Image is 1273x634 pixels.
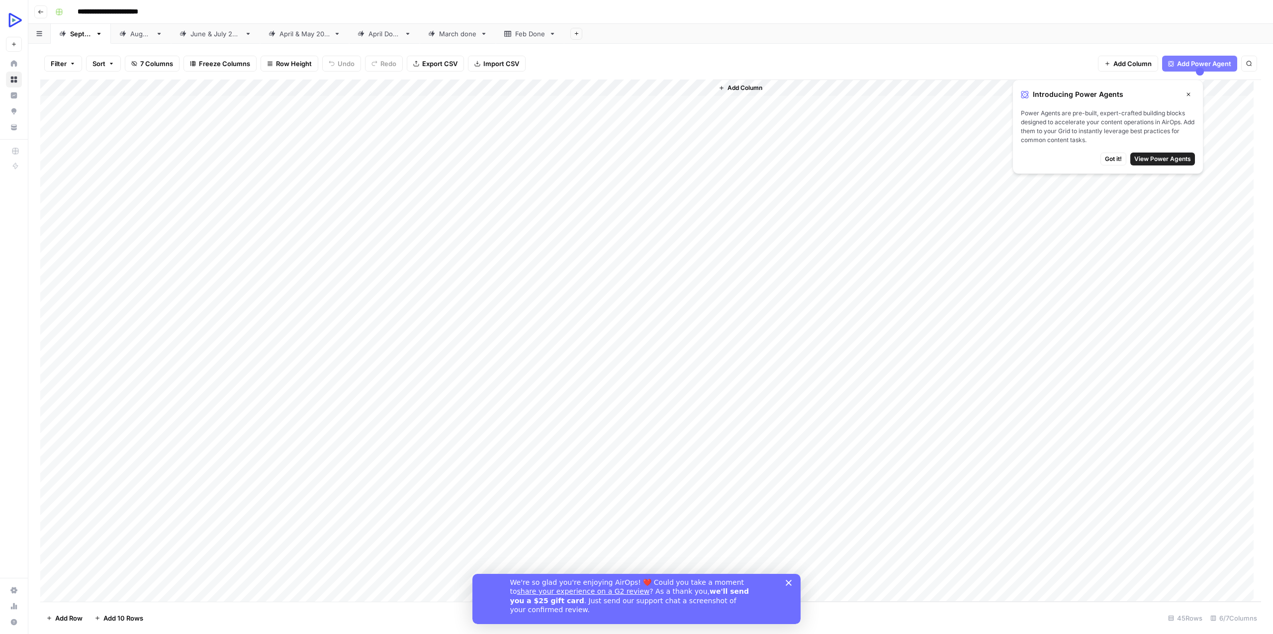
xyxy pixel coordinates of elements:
button: View Power Agents [1130,153,1195,165]
a: Your Data [6,119,22,135]
a: Browse [6,72,22,87]
div: Introducing Power Agents [1021,88,1195,101]
button: Add Row [40,610,89,626]
span: Export CSV [422,59,457,69]
a: [DATE] [111,24,171,44]
span: Row Height [276,59,312,69]
a: April Done [349,24,420,44]
button: Sort [86,56,121,72]
div: [DATE] & [DATE] [190,29,241,39]
button: Got it! [1100,153,1126,165]
button: Add Column [715,81,766,94]
a: March done [420,24,496,44]
a: Usage [6,598,22,614]
span: Add Row [55,613,83,623]
div: March done [439,29,476,39]
div: Feb Done [515,29,545,39]
span: Freeze Columns [199,59,250,69]
span: Power Agents are pre-built, expert-crafted building blocks designed to accelerate your content op... [1021,109,1195,145]
span: Add Power Agent [1177,59,1231,69]
div: April Done [368,29,400,39]
img: OpenReplay Logo [6,11,24,29]
span: Import CSV [483,59,519,69]
a: [DATE] & [DATE] [171,24,260,44]
button: Help + Support [6,614,22,630]
button: Row Height [261,56,318,72]
a: Opportunities [6,103,22,119]
button: Undo [322,56,361,72]
iframe: Survey from AirOps [472,574,801,624]
div: [DATE] [70,29,91,39]
a: Home [6,56,22,72]
div: 6/7 Columns [1206,610,1261,626]
span: Add Column [727,83,762,92]
a: Feb Done [496,24,564,44]
button: Workspace: OpenReplay [6,8,22,33]
button: 7 Columns [125,56,180,72]
div: [DATE] [130,29,152,39]
button: Add 10 Rows [89,610,149,626]
span: 7 Columns [140,59,173,69]
button: Redo [365,56,403,72]
span: Add 10 Rows [103,613,143,623]
span: Add Column [1113,59,1152,69]
a: Insights [6,87,22,103]
a: Settings [6,582,22,598]
span: Sort [92,59,105,69]
button: Add Power Agent [1162,56,1237,72]
span: Undo [338,59,355,69]
span: View Power Agents [1134,155,1191,163]
button: Freeze Columns [183,56,257,72]
span: Got it! [1105,155,1122,163]
button: Import CSV [468,56,526,72]
span: Redo [380,59,396,69]
div: 45 Rows [1164,610,1206,626]
span: Filter [51,59,67,69]
button: Export CSV [407,56,464,72]
div: [DATE] & [DATE] [279,29,330,39]
a: [DATE] & [DATE] [260,24,349,44]
button: Add Column [1098,56,1158,72]
a: [DATE] [51,24,111,44]
button: Filter [44,56,82,72]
